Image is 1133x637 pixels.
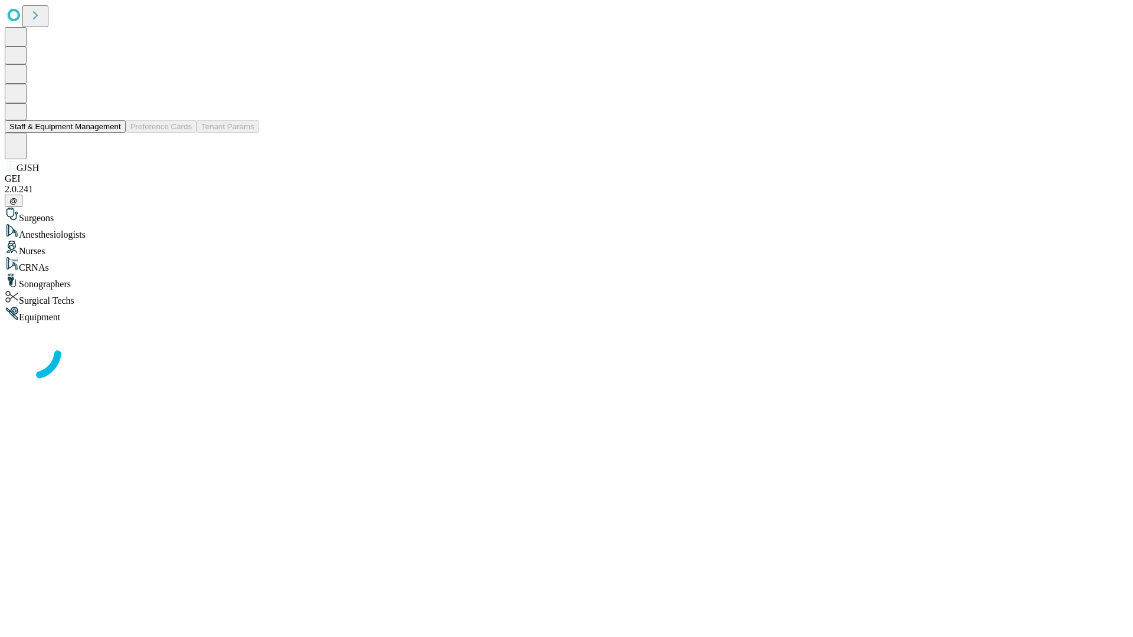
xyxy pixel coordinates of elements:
[5,195,22,207] button: @
[9,196,18,205] span: @
[5,257,1128,273] div: CRNAs
[5,306,1128,323] div: Equipment
[5,290,1128,306] div: Surgical Techs
[5,273,1128,290] div: Sonographers
[126,120,197,133] button: Preference Cards
[5,120,126,133] button: Staff & Equipment Management
[197,120,259,133] button: Tenant Params
[17,163,39,173] span: GJSH
[5,224,1128,240] div: Anesthesiologists
[5,240,1128,257] div: Nurses
[5,207,1128,224] div: Surgeons
[5,184,1128,195] div: 2.0.241
[5,173,1128,184] div: GEI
